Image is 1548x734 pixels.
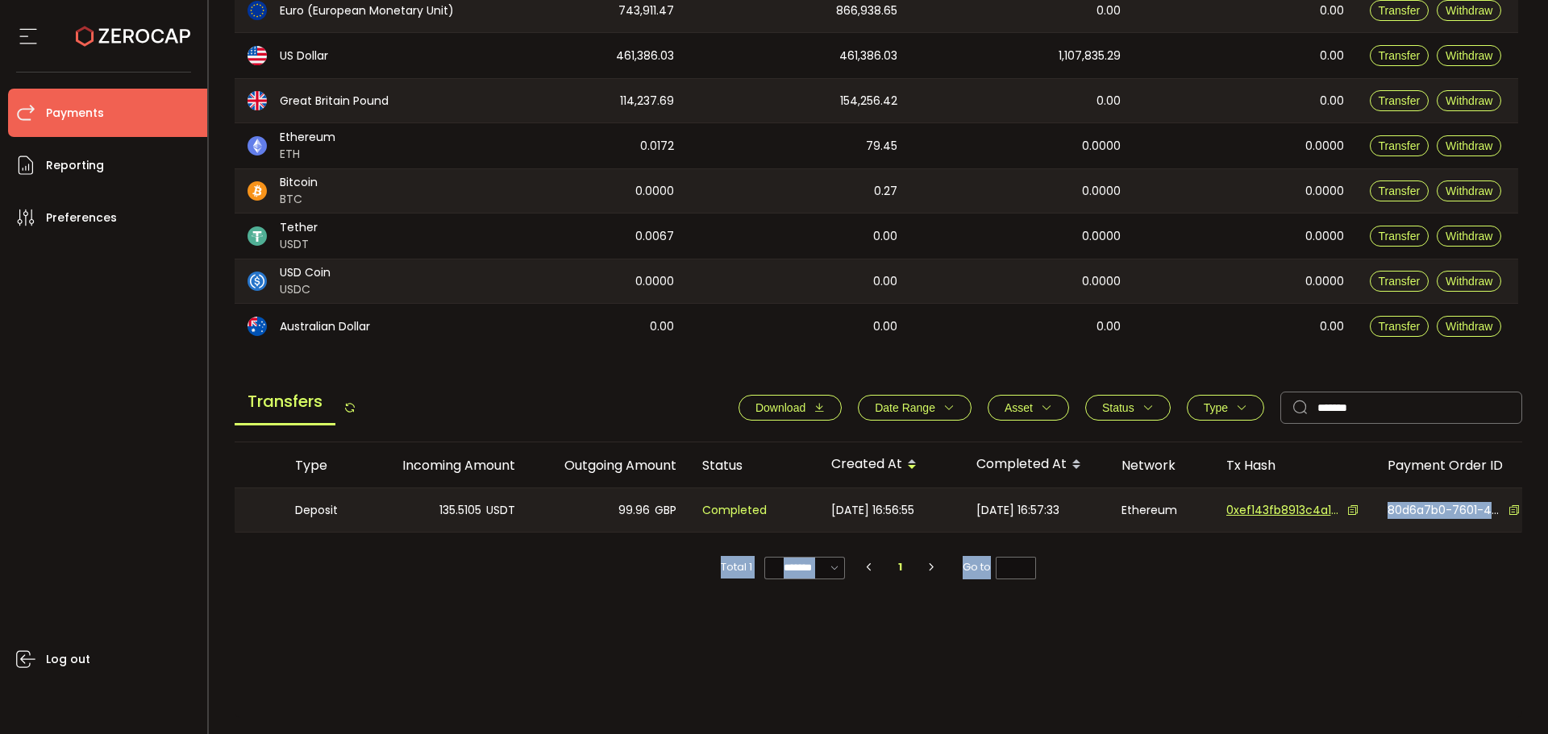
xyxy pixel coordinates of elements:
iframe: Chat Widget [1360,560,1548,734]
span: Type [1204,401,1228,414]
span: Bitcoin [280,174,318,191]
span: 0.00 [873,317,897,336]
span: 0.00 [1320,47,1344,65]
span: 0.00 [1096,317,1121,336]
button: Withdraw [1437,271,1501,292]
span: 0.0000 [1305,272,1344,291]
button: Withdraw [1437,45,1501,66]
span: Date Range [875,401,935,414]
span: 0xef143fb8913c4a11a21dc98efd314a247690cb43ab7869b3b674876d74853036 [1226,502,1339,519]
span: Withdraw [1446,185,1492,197]
span: 0.27 [874,182,897,201]
span: USDT [486,501,515,520]
span: GBP [655,501,676,520]
span: 0.00 [1320,92,1344,110]
span: 0.0000 [1082,182,1121,201]
span: 0.00 [873,227,897,246]
span: Total 1 [721,556,752,578]
span: Transfer [1379,49,1421,62]
span: Reporting [46,154,104,177]
span: Great Britain Pound [280,93,389,110]
button: Withdraw [1437,226,1501,247]
div: Payment Order ID [1375,456,1536,475]
span: Euro (European Monetary Unit) [280,2,454,19]
button: Status [1085,395,1171,421]
div: Incoming Amount [367,456,528,475]
span: 80d6a7b0-7601-4fd5-a930-af151064873a [1388,502,1500,519]
img: eth_portfolio.svg [248,136,267,156]
span: Transfer [1379,230,1421,243]
button: Transfer [1370,316,1429,337]
button: Withdraw [1437,316,1501,337]
button: Transfer [1370,271,1429,292]
span: Preferences [46,206,117,230]
button: Withdraw [1437,90,1501,111]
span: 0.00 [650,317,674,336]
button: Date Range [858,395,972,421]
span: Withdraw [1446,320,1492,333]
button: Transfer [1370,180,1429,201]
span: Withdraw [1446,94,1492,107]
button: Transfer [1370,90,1429,111]
span: Ethereum [280,129,335,146]
span: 0.0000 [1305,182,1344,201]
div: Type [282,456,367,475]
div: Deposit [282,488,367,532]
div: Network [1109,456,1213,475]
li: 1 [886,556,915,578]
span: Asset [1005,401,1033,414]
span: 0.00 [1096,2,1121,20]
span: 0.0000 [635,272,674,291]
span: 99.96 [618,501,650,520]
button: Asset [988,395,1069,421]
span: Transfers [235,379,335,425]
div: Ethereum [1109,488,1213,532]
span: 866,938.65 [836,2,897,20]
span: Download [755,401,805,414]
span: Go to [963,556,1036,578]
span: 461,386.03 [839,47,897,65]
span: 79.45 [866,137,897,156]
span: Transfer [1379,139,1421,152]
span: 0.00 [873,272,897,291]
span: 0.0172 [640,137,674,156]
span: BTC [280,191,318,208]
button: Type [1187,395,1264,421]
span: 154,256.42 [840,92,897,110]
span: 743,911.47 [618,2,674,20]
span: 0.0000 [1305,137,1344,156]
span: 0.0000 [635,182,674,201]
img: usdc_portfolio.svg [248,272,267,291]
div: Status [689,456,818,475]
span: 0.00 [1096,92,1121,110]
button: Transfer [1370,135,1429,156]
img: gbp_portfolio.svg [248,91,267,110]
span: 0.0000 [1082,227,1121,246]
span: USDC [280,281,331,298]
span: Log out [46,648,90,671]
button: Transfer [1370,45,1429,66]
span: Transfer [1379,275,1421,288]
span: [DATE] 16:57:33 [976,501,1059,520]
span: Transfer [1379,320,1421,333]
button: Withdraw [1437,180,1501,201]
button: Withdraw [1437,135,1501,156]
div: Tx Hash [1213,456,1375,475]
span: 0.00 [1320,2,1344,20]
img: usdt_portfolio.svg [248,226,267,246]
span: [DATE] 16:56:55 [831,501,914,520]
span: Transfer [1379,94,1421,107]
button: Transfer [1370,226,1429,247]
span: Withdraw [1446,275,1492,288]
span: Transfer [1379,185,1421,197]
span: USD Coin [280,264,331,281]
span: Transfer [1379,4,1421,17]
span: Withdraw [1446,230,1492,243]
span: Withdraw [1446,139,1492,152]
div: Created At [818,451,963,479]
span: 135.5105 [439,501,481,520]
span: 0.0000 [1082,272,1121,291]
span: 0.00 [1320,317,1344,336]
span: 461,386.03 [616,47,674,65]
